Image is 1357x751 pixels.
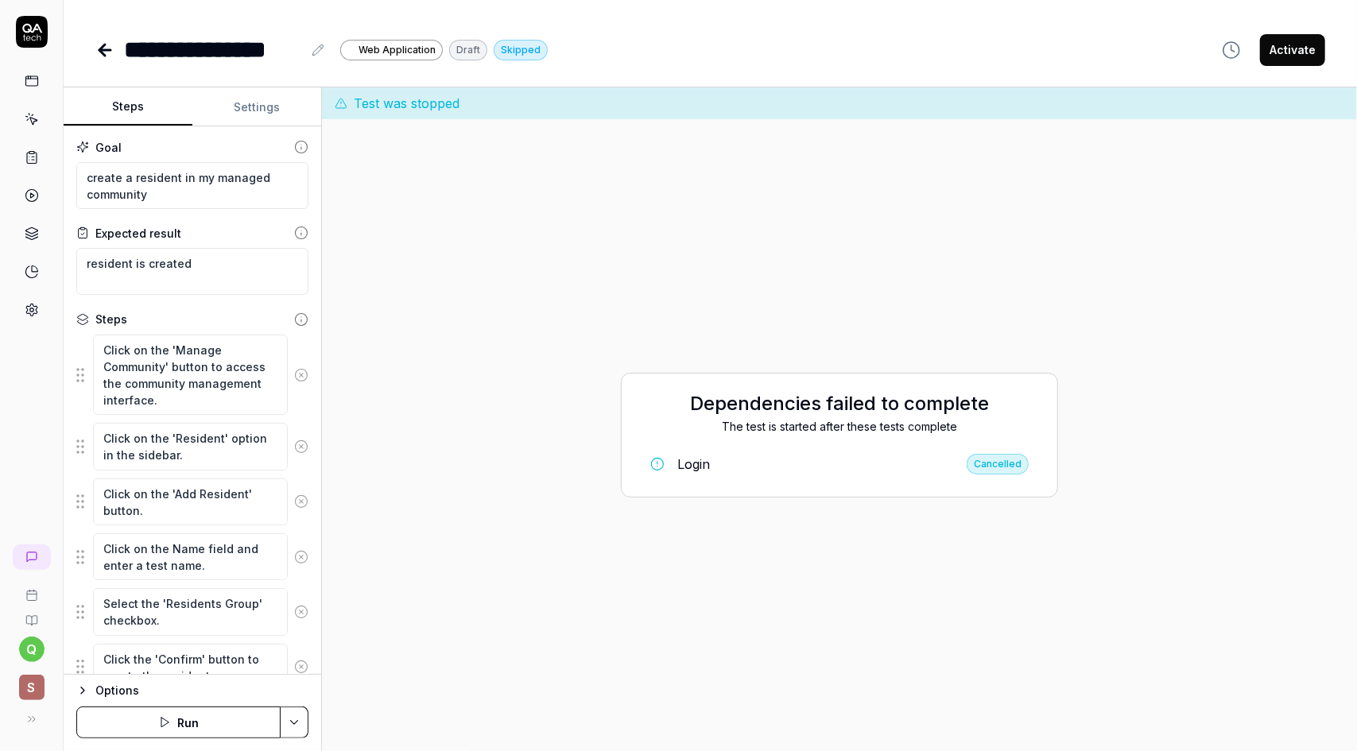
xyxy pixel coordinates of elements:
div: Steps [95,311,127,327]
button: Steps [64,88,192,126]
button: View version history [1212,34,1250,66]
button: Run [76,706,281,738]
button: Settings [192,88,321,126]
div: The test is started after these tests complete [638,418,1041,435]
a: LoginCancelled [638,447,1041,481]
button: Remove step [288,431,315,463]
button: q [19,637,45,662]
span: Web Application [359,43,436,57]
div: Draft [449,40,487,60]
div: Suggestions [76,643,308,691]
div: Options [95,681,308,700]
div: Suggestions [76,422,308,470]
div: Goal [95,139,122,156]
span: Test was stopped [354,94,459,113]
div: Skipped [494,40,548,60]
button: Options [76,681,308,700]
button: Remove step [288,541,315,573]
a: Book a call with us [6,576,56,602]
div: Login [677,455,710,474]
button: S [6,662,56,703]
div: Expected result [95,225,181,242]
div: Suggestions [76,587,308,636]
span: S [19,675,45,700]
a: New conversation [13,544,51,570]
h2: Dependencies failed to complete [638,389,1041,418]
div: Suggestions [76,532,308,581]
div: Suggestions [76,478,308,526]
button: Remove step [288,359,315,391]
a: Web Application [340,39,443,60]
a: Documentation [6,602,56,627]
button: Remove step [288,596,315,628]
button: Remove step [288,486,315,517]
button: Remove step [288,651,315,683]
button: Activate [1260,34,1325,66]
div: Cancelled [967,454,1029,474]
div: Suggestions [76,334,308,416]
